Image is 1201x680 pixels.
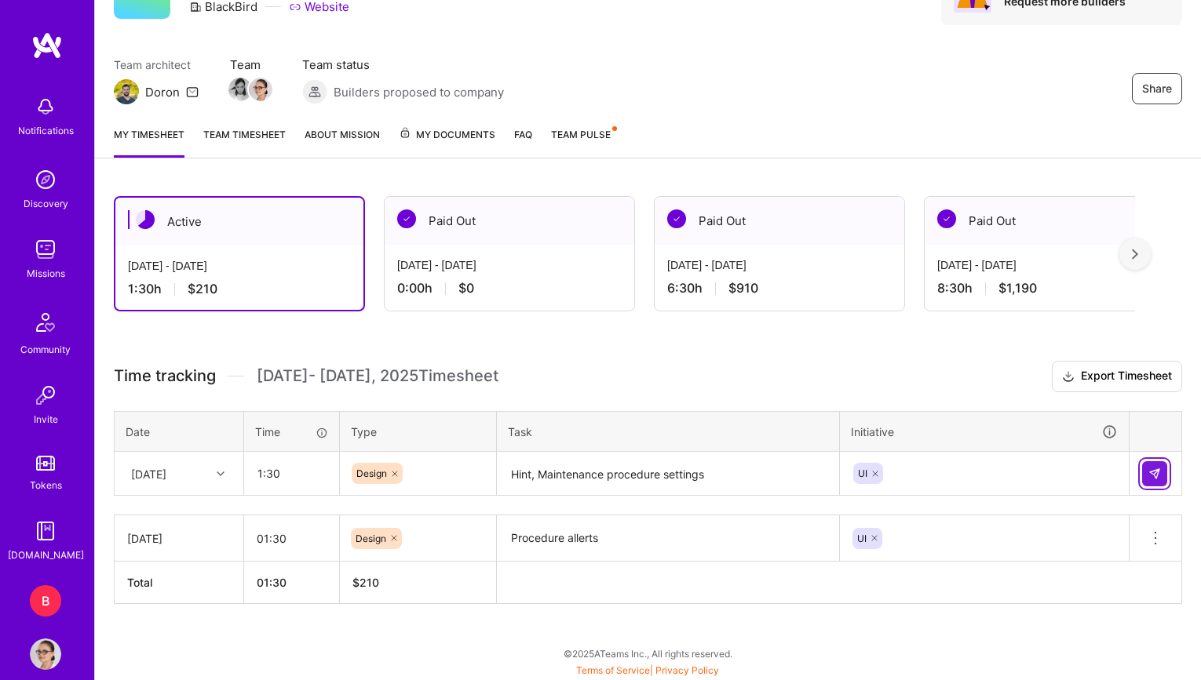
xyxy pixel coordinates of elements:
button: Export Timesheet [1052,361,1182,392]
a: B [26,585,65,616]
span: | [576,664,719,676]
button: Share [1132,73,1182,104]
img: bell [30,91,61,122]
img: Invite [30,380,61,411]
div: Community [20,341,71,358]
span: $0 [458,280,474,296]
a: User Avatar [26,638,65,670]
th: Task [497,411,840,452]
span: $210 [188,281,217,297]
div: [DATE] - [DATE] [667,257,892,274]
div: Tokens [30,477,62,493]
a: Terms of Service [576,664,650,676]
img: Submit [1148,467,1161,480]
div: 6:30 h [667,280,892,296]
div: [DATE] [127,530,231,547]
div: Invite [34,411,58,427]
div: [DATE] - [DATE] [937,257,1162,274]
span: Share [1142,81,1172,96]
div: Paid Out [385,197,634,245]
i: icon Mail [186,85,199,98]
span: $1,190 [998,280,1037,296]
th: Type [340,411,497,452]
img: teamwork [30,234,61,265]
div: 1:30 h [128,281,351,297]
img: tokens [36,456,55,471]
img: discovery [30,164,61,195]
span: Team Pulse [551,129,611,140]
th: 01:30 [244,562,340,604]
a: Privacy Policy [655,664,719,676]
div: Paid Out [925,197,1174,245]
a: Team Member Avatar [250,76,271,103]
img: Builders proposed to company [302,79,327,104]
a: Team Member Avatar [230,76,250,103]
div: Time [255,424,328,440]
img: Paid Out [667,209,686,228]
i: icon Chevron [217,470,225,478]
span: UI [857,533,867,544]
i: icon CompanyGray [189,1,202,13]
span: Design [356,467,387,479]
img: Paid Out [937,209,956,228]
span: Team architect [114,56,199,73]
div: [DATE] [131,465,166,482]
img: logo [31,31,63,60]
span: My Documents [399,126,495,144]
img: Community [27,304,64,341]
div: 8:30 h [937,280,1162,296]
div: [DOMAIN_NAME] [8,547,84,563]
div: [DATE] - [DATE] [128,258,351,275]
img: Team Member Avatar [228,78,252,101]
div: Missions [27,265,65,282]
div: Doron [145,84,180,100]
textarea: Hint, Maintenance procedure settings [498,453,838,495]
img: User Avatar [30,638,61,670]
span: Design [356,533,386,544]
img: Team Architect [114,79,139,104]
span: [DATE] - [DATE] , 2025 Timesheet [257,366,498,386]
span: $910 [728,280,758,296]
img: Paid Out [397,209,416,228]
div: Paid Out [655,197,904,245]
div: Initiative [851,423,1118,441]
th: Total [115,562,244,604]
a: Team Pulse [551,126,615,158]
img: right [1132,249,1138,260]
span: Team [230,56,271,73]
div: B [30,585,61,616]
a: FAQ [514,126,532,158]
div: null [1142,461,1169,486]
span: Team status [302,56,504,73]
input: HH:MM [244,518,339,559]
img: guide book [30,515,61,547]
div: [DATE] - [DATE] [397,257,622,274]
span: UI [858,467,867,479]
div: Discovery [24,195,68,212]
span: Time tracking [114,366,216,386]
div: 0:00 h [397,280,622,296]
a: About Mission [305,126,380,158]
th: Date [115,411,244,452]
span: $ 210 [352,576,379,589]
a: Team timesheet [203,126,286,158]
div: Active [115,198,363,245]
textarea: Procedure allerts [498,517,838,560]
a: My timesheet [114,126,184,158]
a: My Documents [399,126,495,158]
img: Team Member Avatar [249,78,272,101]
input: HH:MM [245,453,338,494]
span: Builders proposed to company [334,84,504,100]
i: icon Download [1062,369,1075,385]
div: © 2025 ATeams Inc., All rights reserved. [94,634,1201,673]
div: Notifications [18,122,74,139]
img: Active [136,210,155,229]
